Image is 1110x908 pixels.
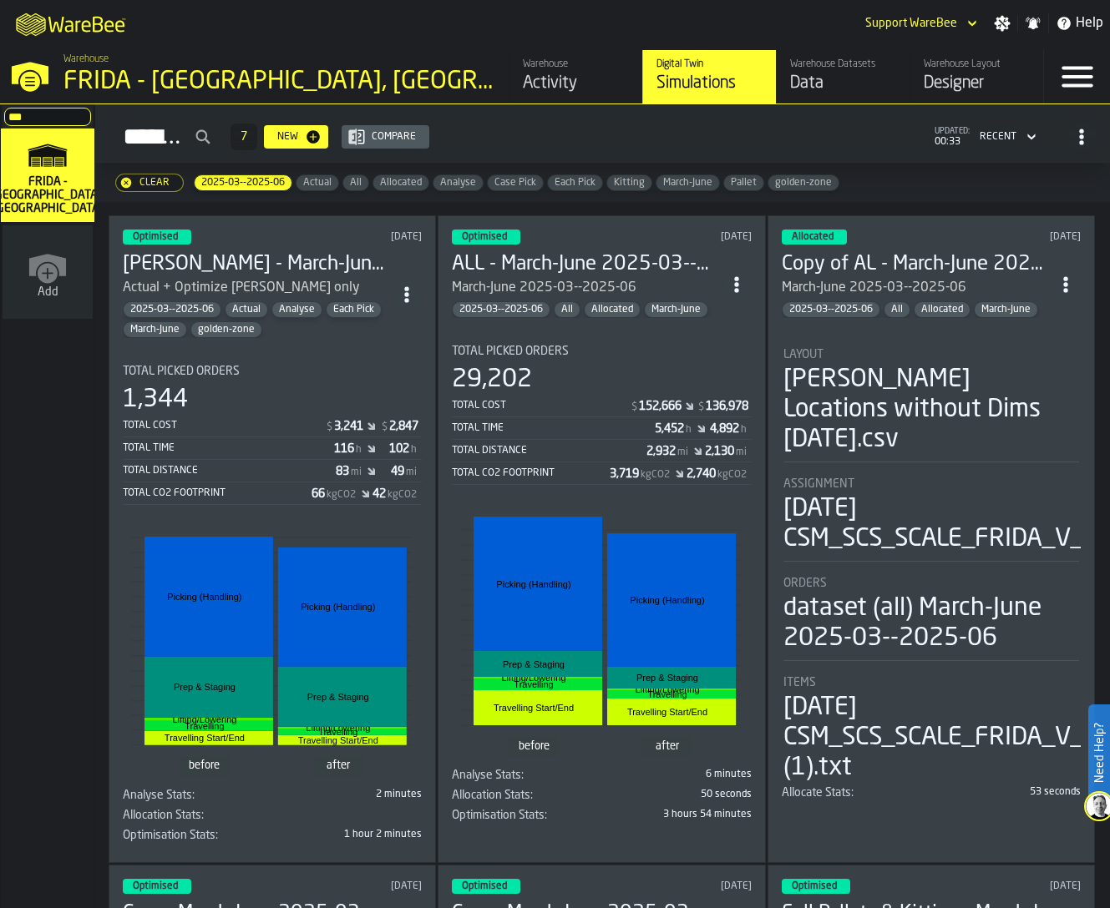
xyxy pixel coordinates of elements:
[783,365,1079,455] div: [PERSON_NAME] Locations without Dims [DATE].csv
[123,351,422,849] section: card-SimulationDashboardCard-optimised
[783,348,1079,361] div: Title
[915,304,970,315] span: Allocated
[646,445,676,458] div: Stat Value
[95,104,1110,164] h2: button-Simulations
[782,278,966,298] div: March-June 2025-03--2025-06
[373,487,386,501] div: Stat Value
[792,232,834,242] span: Allocated
[782,879,850,894] div: status-3 2
[336,465,349,478] div: Stat Value
[782,251,1051,278] h3: Copy of AL - March-June 2025-03--2025-06
[783,577,1079,590] div: Title
[865,17,957,30] div: DropdownMenuValue-Support WareBee
[123,829,269,842] div: Title
[452,251,721,278] h3: ALL - March-June 2025-03--2025-06
[382,421,388,433] span: $
[388,489,417,501] span: kgCO2
[790,58,896,70] div: Warehouse Datasets
[334,420,363,433] div: Stat Value
[123,789,269,802] div: Title
[717,469,747,481] span: kgCO2
[523,72,629,95] div: Activity
[271,131,305,143] div: New
[452,789,533,802] span: Allocation Stats:
[452,769,598,782] div: Title
[123,809,269,822] div: Title
[327,760,351,772] text: after
[452,789,751,809] div: stat-Allocation Stats:
[782,786,854,800] span: Allocate Stats:
[123,278,360,298] div: Actual + Optimize [PERSON_NAME] only
[606,809,752,820] div: 3 hours 54 minutes
[768,215,1095,863] div: ItemListCard-DashboardItemContainer
[342,125,429,149] button: button-Compare
[1049,13,1110,33] label: button-toggle-Help
[124,522,420,785] div: stat-
[123,365,422,505] div: stat-Total Picked Orders
[123,487,312,499] div: Total CO2 Footprint
[710,422,739,436] div: Stat Value
[356,444,362,456] span: h
[327,489,356,501] span: kgCO2
[980,131,1016,143] div: DropdownMenuValue-4
[606,769,752,780] div: 6 minutes
[705,445,734,458] div: Stat Value
[924,72,1030,95] div: Designer
[1018,15,1048,32] label: button-toggle-Notifications
[308,231,422,243] div: Updated: 11/07/2025, 19:04:14 Created: 11/07/2025, 14:30:21
[241,131,247,143] span: 7
[783,304,879,315] span: 2025-03--2025-06
[656,58,763,70] div: Digital Twin
[123,465,336,477] div: Total Distance
[935,127,970,136] span: updated:
[452,278,721,298] div: March-June 2025-03--2025-06
[123,365,422,378] div: Title
[406,467,417,478] span: mi
[783,477,1079,491] div: Title
[452,278,636,298] div: March-June 2025-03--2025-06
[123,829,422,849] div: stat-Optimisation Stats:
[452,331,751,829] section: card-SimulationDashboardCard-optimised
[859,13,981,33] div: DropdownMenuValue-Support WareBee
[462,881,507,891] span: Optimised
[783,676,1079,689] div: Title
[783,577,827,590] span: Orders
[452,345,751,358] div: Title
[276,829,422,840] div: 1 hour 2 minutes
[523,58,629,70] div: Warehouse
[638,231,752,243] div: Updated: 11/07/2025, 19:01:47 Created: 11/07/2025, 00:42:38
[776,50,910,103] a: link-to-/wh/i/6dbb1d82-3db7-4128-8c89-fa256cbecc9a/data
[884,304,910,315] span: All
[741,424,747,436] span: h
[133,232,178,242] span: Optimised
[452,230,520,245] div: status-3 2
[783,477,1079,562] div: stat-Assignment
[115,174,184,192] button: button-Clear
[312,487,325,501] div: Stat Value
[555,304,580,315] span: All
[783,676,1079,783] div: stat-Items
[452,809,547,822] span: Optimisation Stats:
[656,177,719,189] span: March-June
[308,880,422,892] div: Updated: 11/07/2025, 14:31:33 Created: 11/07/2025, 09:24:37
[783,577,1079,661] div: stat-Orders
[3,225,93,322] a: link-to-/wh/new
[123,442,334,454] div: Total Time
[452,809,598,822] div: Title
[438,215,765,863] div: ItemListCard-DashboardItemContainer
[783,593,1079,653] div: dataset (all) March-June 2025-03--2025-06
[452,809,751,829] span: 862,900
[641,469,670,481] span: kgCO2
[123,829,422,849] span: 862,900
[123,789,422,809] div: stat-Analyse Stats:
[63,67,495,97] div: FRIDA - [GEOGRAPHIC_DATA], [GEOGRAPHIC_DATA]
[276,789,422,800] div: 2 minutes
[935,786,1081,798] div: 53 seconds
[411,444,417,456] span: h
